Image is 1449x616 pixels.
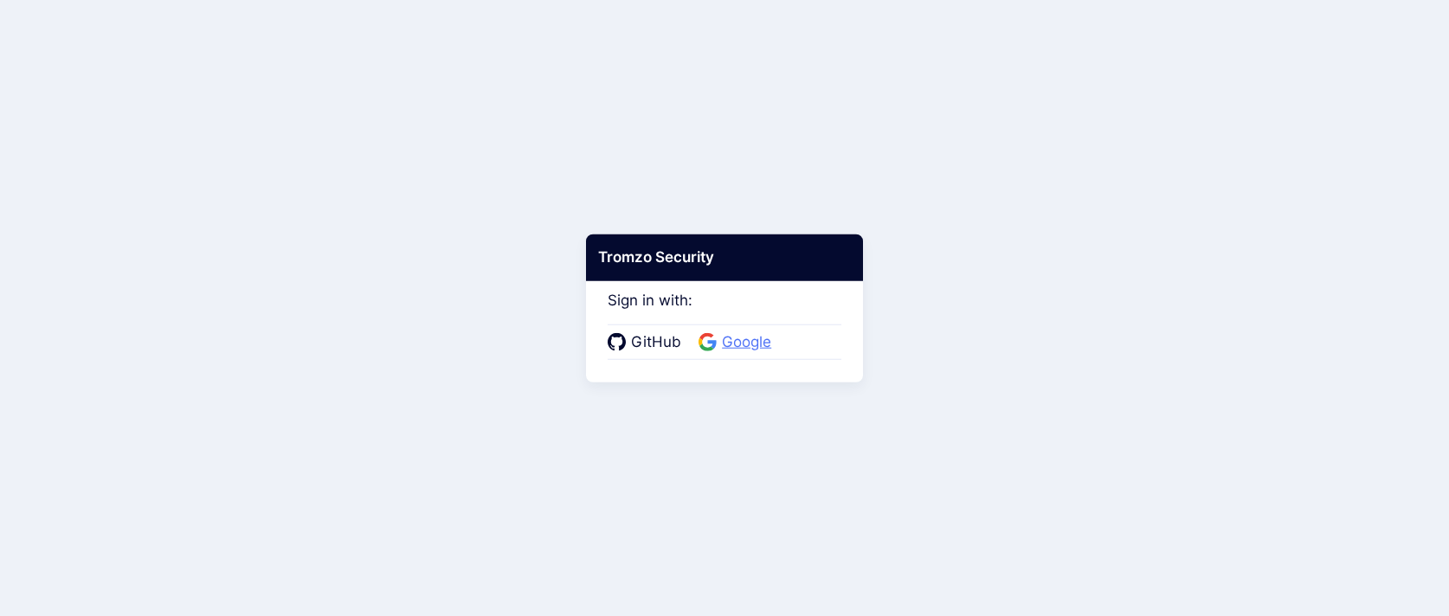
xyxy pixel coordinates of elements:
a: GitHub [608,331,686,354]
a: Google [699,331,776,354]
span: GitHub [626,331,686,354]
div: Tromzo Security [586,234,863,281]
div: Sign in with: [608,268,841,360]
span: Google [717,331,776,354]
